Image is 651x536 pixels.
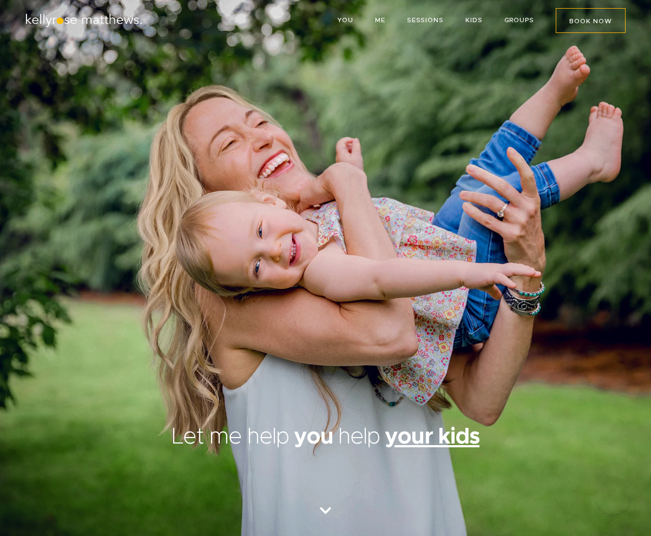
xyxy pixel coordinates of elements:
span: help [338,426,380,448]
a: BOOK NOW [556,8,626,33]
iframe: Toggle Customer Support [597,482,629,514]
span: Let me help [172,426,289,448]
u: your kids [385,426,479,448]
span: you [294,426,333,448]
span: KIDS [465,17,483,23]
span: BOOK NOW [569,18,612,24]
img: Kellyrose Matthews logo [24,14,143,28]
a: ME [375,17,385,23]
a: YOU [337,17,353,23]
a: GROUPS [504,17,534,23]
a: Kellyrose Matthews logo [24,19,143,30]
a: SESSIONS [407,17,444,23]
